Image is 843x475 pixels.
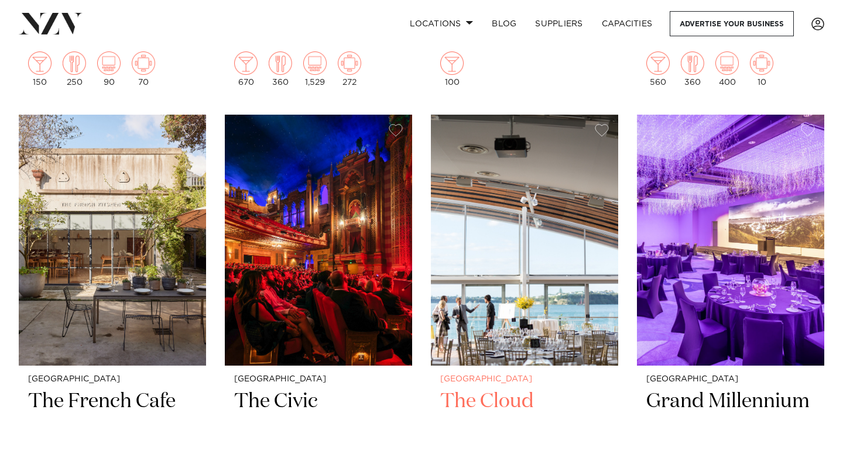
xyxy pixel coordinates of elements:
a: BLOG [482,11,526,36]
div: 10 [750,51,773,87]
div: 250 [63,51,86,87]
img: dining.png [269,51,292,75]
img: meeting.png [338,51,361,75]
div: 272 [338,51,361,87]
img: cocktail.png [234,51,258,75]
img: cocktail.png [646,51,670,75]
div: 360 [681,51,704,87]
img: cocktail.png [28,51,52,75]
small: [GEOGRAPHIC_DATA] [440,375,609,384]
img: theatre.png [97,51,121,75]
img: meeting.png [750,51,773,75]
img: dining.png [681,51,704,75]
img: theatre.png [715,51,739,75]
small: [GEOGRAPHIC_DATA] [28,375,197,384]
div: 100 [440,51,464,87]
a: Advertise your business [670,11,794,36]
img: meeting.png [132,51,155,75]
h2: The Cloud [440,388,609,467]
div: 400 [715,51,739,87]
img: nzv-logo.png [19,13,83,34]
div: 360 [269,51,292,87]
div: 560 [646,51,670,87]
h2: The Civic [234,388,403,467]
div: 150 [28,51,52,87]
h2: Grand Millennium [646,388,815,467]
div: 90 [97,51,121,87]
img: theatre.png [303,51,327,75]
div: 670 [234,51,258,87]
a: Locations [400,11,482,36]
small: [GEOGRAPHIC_DATA] [646,375,815,384]
img: cocktail.png [440,51,464,75]
div: 70 [132,51,155,87]
a: Capacities [592,11,662,36]
small: [GEOGRAPHIC_DATA] [234,375,403,384]
h2: The French Cafe [28,388,197,467]
a: SUPPLIERS [526,11,592,36]
div: 1,529 [303,51,327,87]
img: dining.png [63,51,86,75]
